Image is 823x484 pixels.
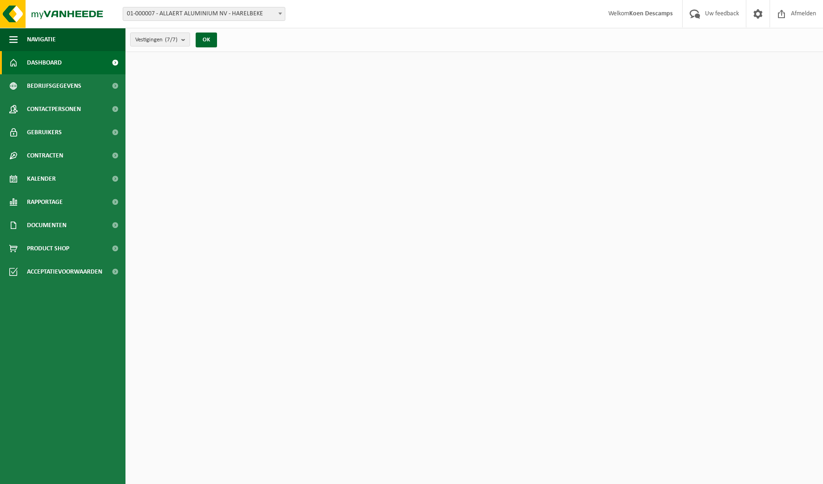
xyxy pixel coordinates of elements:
span: Acceptatievoorwaarden [27,260,102,283]
strong: Koen Descamps [629,10,673,17]
count: (7/7) [165,37,178,43]
span: Gebruikers [27,121,62,144]
span: Product Shop [27,237,69,260]
span: Documenten [27,214,66,237]
span: Kalender [27,167,56,190]
button: Vestigingen(7/7) [130,33,190,46]
span: Navigatie [27,28,56,51]
span: 01-000007 - ALLAERT ALUMINIUM NV - HARELBEKE [123,7,285,21]
span: Rapportage [27,190,63,214]
span: Contactpersonen [27,98,81,121]
span: Bedrijfsgegevens [27,74,81,98]
span: Contracten [27,144,63,167]
span: Dashboard [27,51,62,74]
span: 01-000007 - ALLAERT ALUMINIUM NV - HARELBEKE [123,7,285,20]
span: Vestigingen [135,33,178,47]
button: OK [196,33,217,47]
